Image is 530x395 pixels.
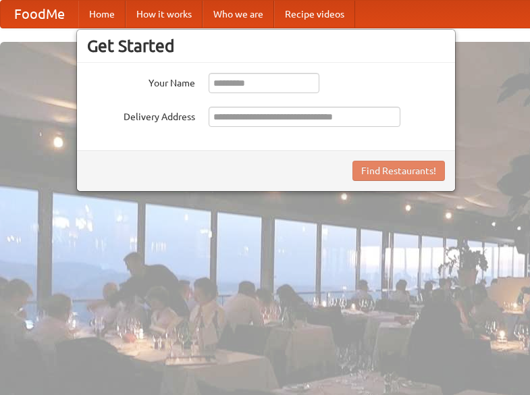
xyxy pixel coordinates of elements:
[274,1,355,28] a: Recipe videos
[87,107,195,124] label: Delivery Address
[78,1,126,28] a: Home
[1,1,78,28] a: FoodMe
[87,36,445,56] h3: Get Started
[126,1,203,28] a: How it works
[352,161,445,181] button: Find Restaurants!
[87,73,195,90] label: Your Name
[203,1,274,28] a: Who we are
